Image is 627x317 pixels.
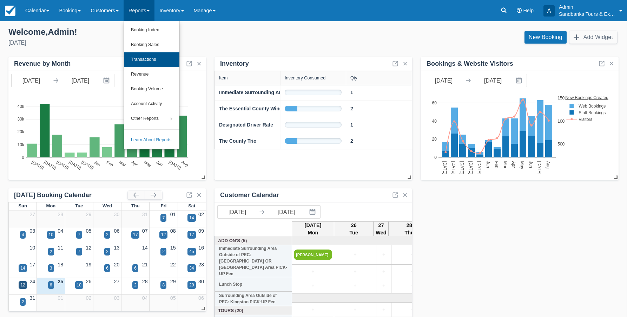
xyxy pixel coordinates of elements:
[133,232,138,238] div: 17
[188,203,195,208] span: Sat
[170,295,176,301] a: 05
[294,306,332,314] a: +
[114,228,120,234] a: 06
[124,67,179,82] a: Revenue
[134,265,137,271] div: 6
[142,295,148,301] a: 04
[77,282,81,288] div: 10
[75,203,83,208] span: Tue
[114,212,120,217] a: 30
[219,89,573,96] a: Immediate Surrounding Area Outside of [GEOGRAPHIC_DATA]: [GEOGRAPHIC_DATA] [GEOGRAPHIC_DATA] [GEO...
[50,265,52,271] div: 3
[217,307,290,314] a: Tours (20)
[124,38,179,52] a: Booking Sales
[189,232,194,238] div: 17
[218,206,257,218] input: Start Date
[20,265,25,271] div: 14
[124,21,180,150] ul: Reports
[198,245,204,251] a: 16
[5,6,15,16] img: checkfront-main-nav-mini-logo.png
[294,250,332,260] a: [PERSON_NAME]
[162,215,165,221] div: 7
[106,232,108,238] div: 2
[219,138,257,144] strong: The County Trio
[189,215,194,221] div: 14
[29,295,35,301] a: 31
[131,203,140,208] span: Thu
[86,279,91,284] a: 26
[424,74,463,87] input: Start Date
[294,282,332,290] a: +
[219,106,294,111] strong: The Essential County Wine Tour
[50,282,52,288] div: 6
[198,295,204,301] a: 06
[350,105,353,112] a: 2
[517,8,522,13] i: Help
[124,111,179,126] a: Other Reports
[198,279,204,284] a: 30
[306,206,320,218] button: Interact with the calendar and add the check-in date for your trip.
[198,262,204,267] a: 23
[162,282,165,288] div: 8
[58,245,63,251] a: 11
[106,265,108,271] div: 6
[566,95,609,100] text: New Bookings Created
[170,262,176,267] a: 22
[219,121,273,129] a: Designated Driver Rate
[103,203,112,208] span: Wed
[374,221,389,237] th: 27 Wed
[294,268,332,276] a: +
[170,245,176,251] a: 15
[336,282,374,290] a: +
[142,279,148,284] a: 28
[513,74,527,87] button: Interact with the calendar and add the check-in date for your trip.
[189,282,194,288] div: 29
[267,206,306,218] input: End Date
[22,299,24,305] div: 2
[124,97,179,111] a: Account Activity
[292,221,334,237] th: [DATE] Mon
[14,191,128,199] div: [DATE] Booking Calendar
[86,212,91,217] a: 29
[350,106,353,111] strong: 2
[215,245,292,277] th: Immediate Surrounding Area Outside of PEC: [GEOGRAPHIC_DATA] OR [GEOGRAPHIC_DATA] Area PICK-UP Fee
[124,52,179,67] a: Transactions
[334,221,374,237] th: 26 Tue
[569,31,617,44] button: Add Widget
[58,212,63,217] a: 28
[142,212,148,217] a: 31
[219,76,228,80] div: Item
[14,60,71,68] div: Revenue by Month
[78,248,80,255] div: 7
[162,248,165,255] div: 2
[350,89,353,96] a: 1
[217,237,290,244] a: Add On's (5)
[49,232,53,238] div: 10
[86,228,91,234] a: 05
[29,279,35,284] a: 24
[124,23,179,38] a: Booking Index
[378,268,389,276] a: +
[393,268,431,276] a: +
[350,90,353,95] strong: 1
[134,282,137,288] div: 2
[543,5,555,17] div: A
[114,295,120,301] a: 03
[350,121,353,129] a: 1
[336,306,374,314] a: +
[350,138,353,144] strong: 2
[114,279,120,284] a: 27
[215,277,292,292] th: Lunch Stop
[198,228,204,234] a: 09
[393,282,431,290] a: +
[29,212,35,217] a: 27
[114,262,120,267] a: 20
[8,27,308,37] div: Welcome , Admin !
[161,232,166,238] div: 12
[523,8,534,13] span: Help
[170,228,176,234] a: 08
[29,228,35,234] a: 03
[427,60,513,68] div: Bookings & Website Visitors
[393,306,431,314] a: +
[86,295,91,301] a: 02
